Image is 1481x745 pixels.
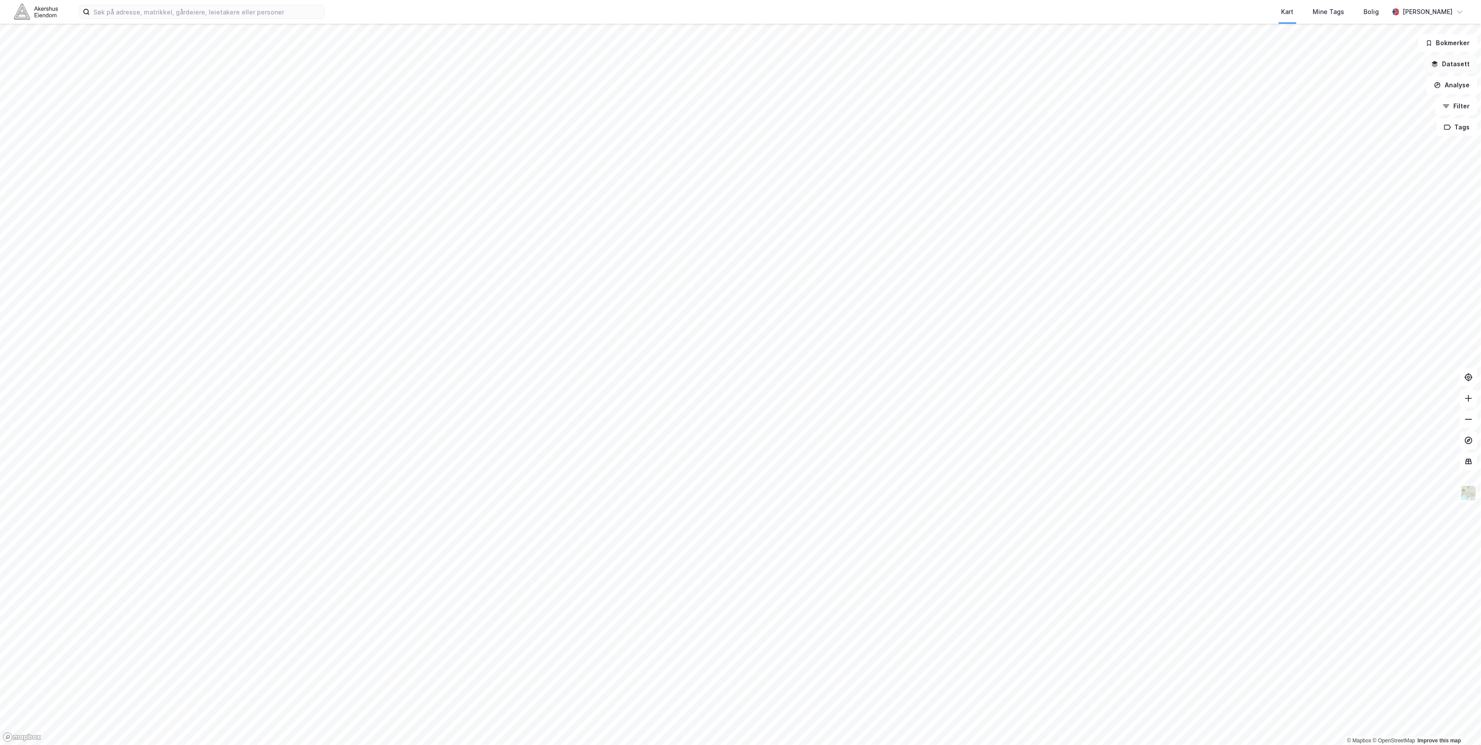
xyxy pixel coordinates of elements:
iframe: Chat Widget [1437,703,1481,745]
div: Kontrollprogram for chat [1437,703,1481,745]
button: Bokmerker [1418,34,1477,52]
div: Kart [1282,7,1294,17]
a: Improve this map [1418,738,1461,744]
img: akershus-eiendom-logo.9091f326c980b4bce74ccdd9f866810c.svg [14,4,58,19]
a: OpenStreetMap [1373,738,1415,744]
div: Mine Tags [1313,7,1345,17]
button: Analyse [1427,76,1477,94]
button: Tags [1437,118,1477,136]
button: Datasett [1424,55,1477,73]
img: Z [1460,485,1477,501]
button: Filter [1435,97,1477,115]
div: [PERSON_NAME] [1403,7,1453,17]
a: Mapbox homepage [3,732,41,742]
a: Mapbox [1347,738,1371,744]
input: Søk på adresse, matrikkel, gårdeiere, leietakere eller personer [90,5,324,18]
div: Bolig [1364,7,1379,17]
